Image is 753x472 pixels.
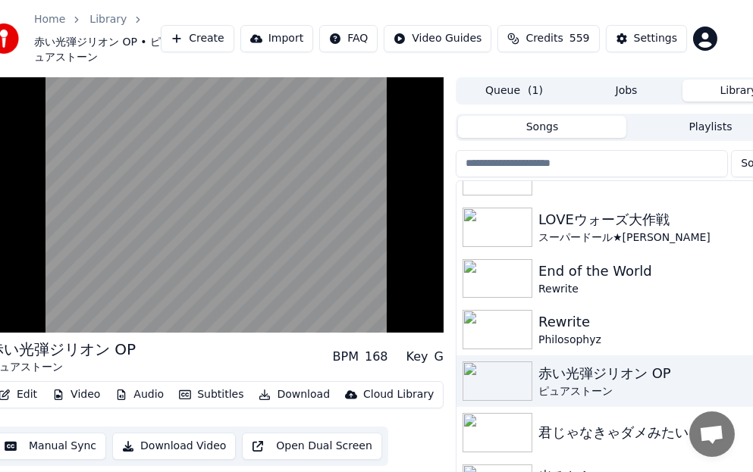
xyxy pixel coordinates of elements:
span: 赤い光弾ジリオン OP • ピュアストーン [34,35,161,65]
div: チャットを開く [689,411,735,457]
div: Settings [634,31,677,46]
button: Jobs [570,80,682,102]
button: Settings [606,25,687,52]
div: Cloud Library [363,387,434,402]
button: Create [161,25,234,52]
button: Import [240,25,313,52]
a: Library [89,12,127,27]
button: Download Video [112,433,236,460]
span: Credits [526,31,563,46]
span: 559 [569,31,590,46]
button: Queue [458,80,570,102]
button: Video [46,384,106,405]
span: ( 1 ) [528,83,543,98]
div: G [435,348,444,366]
button: Audio [109,384,170,405]
button: Subtitles [173,384,249,405]
div: Key [406,348,428,366]
a: Home [34,12,65,27]
button: Download [253,384,336,405]
div: 168 [365,348,388,366]
button: Open Dual Screen [242,433,382,460]
nav: breadcrumb [34,12,161,65]
button: FAQ [319,25,378,52]
div: BPM [333,348,359,366]
button: Credits559 [497,25,599,52]
button: Songs [458,116,626,138]
button: Video Guides [384,25,491,52]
